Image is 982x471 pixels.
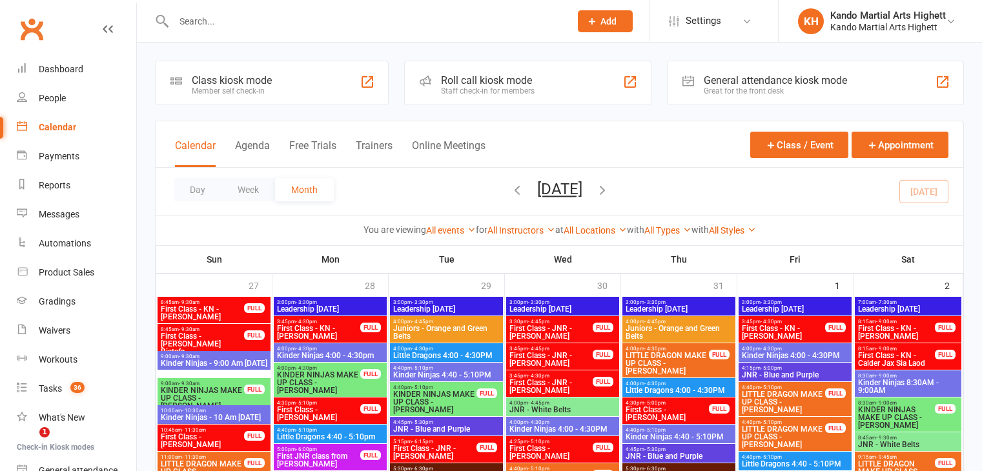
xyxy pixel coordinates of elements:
[160,454,245,460] span: 11:00am
[272,246,389,273] th: Mon
[578,10,633,32] button: Add
[393,352,500,359] span: Little Dragons 4:00 - 4:30PM
[528,400,549,406] span: - 4:45pm
[830,21,946,33] div: Kando Martial Arts Highett
[528,373,549,379] span: - 4:30pm
[17,113,136,142] a: Calendar
[426,225,476,235] a: All events
[412,385,433,390] span: - 5:10pm
[691,225,709,235] strong: with
[709,350,730,359] div: FULL
[857,305,959,313] span: Leadership [DATE]
[412,365,433,371] span: - 5:10pm
[593,377,613,386] div: FULL
[857,346,936,352] span: 8:15am
[393,319,500,325] span: 4:00pm
[244,303,265,313] div: FULL
[39,180,70,190] div: Reports
[476,388,497,398] div: FULL
[935,350,956,359] div: FULL
[476,443,497,452] div: FULL
[509,373,593,379] span: 3:45pm
[509,419,617,425] span: 4:00pm
[412,319,433,325] span: - 4:45pm
[17,374,136,403] a: Tasks 36
[852,132,948,158] button: Appointment
[244,431,265,441] div: FULL
[393,346,500,352] span: 4:00pm
[17,403,136,432] a: What's New
[741,419,826,425] span: 4:40pm
[276,299,384,305] span: 3:00pm
[713,274,737,296] div: 31
[741,365,849,371] span: 4:15pm
[244,330,265,340] div: FULL
[393,385,477,390] span: 4:40pm
[625,381,733,386] span: 4:00pm
[945,274,963,296] div: 2
[528,419,549,425] span: - 4:30pm
[528,299,549,305] span: - 3:30pm
[393,390,477,414] span: KINDER NINJAS MAKE UP CLASS - [PERSON_NAME]
[741,319,826,325] span: 3:45pm
[709,225,756,235] a: All Styles
[296,446,317,452] span: - 6:00pm
[625,346,710,352] span: 4:00pm
[761,299,782,305] span: - 3:30pm
[160,326,245,332] span: 8:45am
[17,200,136,229] a: Messages
[160,427,245,433] span: 10:45am
[686,6,721,35] span: Settings
[644,381,666,386] span: - 4:30pm
[221,178,275,201] button: Week
[857,373,959,379] span: 8:30am
[389,246,505,273] th: Tue
[182,408,206,414] span: - 10:30am
[825,323,846,332] div: FULL
[621,246,737,273] th: Thu
[412,299,433,305] span: - 3:30pm
[441,86,535,95] div: Staff check-in for members
[761,385,782,390] span: - 5:10pm
[39,238,91,248] div: Automations
[644,299,666,305] span: - 3:30pm
[627,225,644,235] strong: with
[39,151,79,161] div: Payments
[625,433,733,441] span: Kinder Ninjas 4:40 - 5:10PM
[393,439,477,445] span: 5:15pm
[935,404,956,414] div: FULL
[276,400,361,406] span: 4:30pm
[857,435,959,441] span: 8:45am
[160,299,245,305] span: 8:45am
[761,419,782,425] span: - 5:10pm
[509,305,617,313] span: Leadership [DATE]
[704,86,847,95] div: Great for the front desk
[17,55,136,84] a: Dashboard
[487,225,555,235] a: All Instructors
[13,427,44,458] iframe: Intercom live chat
[156,246,272,273] th: Sun
[276,433,384,441] span: Little Dragons 4:40 - 5:10pm
[39,354,77,365] div: Workouts
[179,354,199,359] span: - 9:30am
[363,225,426,235] strong: You are viewing
[509,379,593,394] span: First Class - JNR - [PERSON_NAME]
[17,316,136,345] a: Waivers
[509,439,593,445] span: 4:25pm
[17,229,136,258] a: Automations
[39,383,62,394] div: Tasks
[192,74,272,86] div: Class kiosk mode
[625,446,733,452] span: 4:45pm
[39,209,79,219] div: Messages
[244,458,265,468] div: FULL
[798,8,824,34] div: KH
[741,371,849,379] span: JNR - Blue and Purple
[276,325,361,340] span: First Class - KN - [PERSON_NAME]
[876,299,897,305] span: - 7:30am
[160,433,245,448] span: First Class - [PERSON_NAME]
[296,365,317,371] span: - 4:30pm
[365,274,388,296] div: 28
[393,305,500,313] span: Leadership [DATE]
[17,258,136,287] a: Product Sales
[276,371,361,394] span: KINDER NINJAS MAKE UP CLASS - [PERSON_NAME]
